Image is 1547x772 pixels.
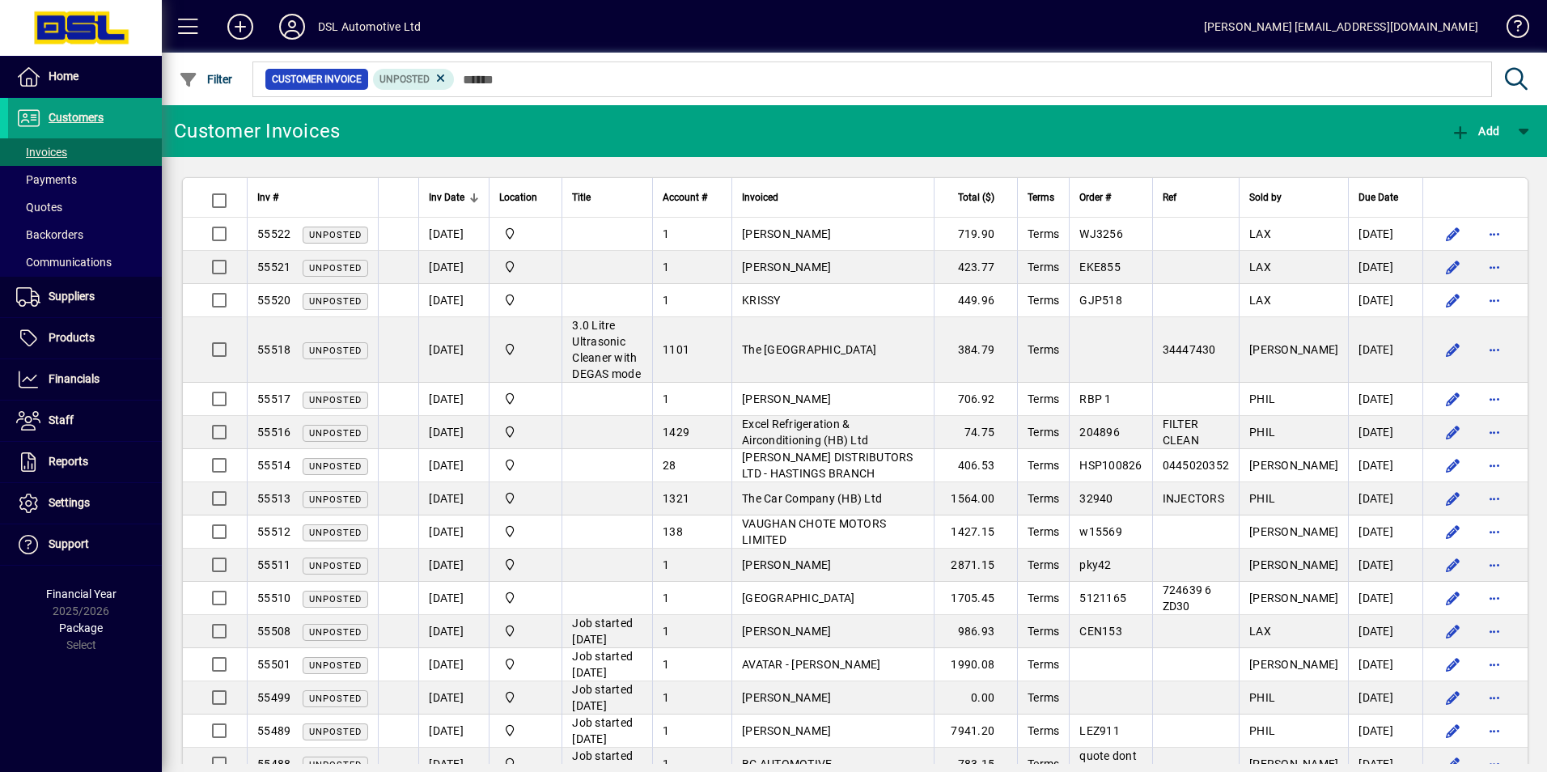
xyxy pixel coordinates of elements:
[934,383,1017,416] td: 706.92
[418,383,489,416] td: [DATE]
[499,689,552,706] span: Central
[1028,558,1059,571] span: Terms
[59,621,103,634] span: Package
[1249,691,1275,704] span: PHIL
[934,681,1017,715] td: 0.00
[572,650,633,679] span: Job started [DATE]
[1348,284,1422,317] td: [DATE]
[934,251,1017,284] td: 423.77
[418,284,489,317] td: [DATE]
[49,455,88,468] span: Reports
[742,343,876,356] span: The [GEOGRAPHIC_DATA]
[1481,486,1507,511] button: More options
[663,459,676,472] span: 28
[742,418,868,447] span: Excel Refrigeration & Airconditioning (HB) Ltd
[1079,459,1142,472] span: HSP100826
[572,189,591,206] span: Title
[742,492,882,505] span: The Car Company (HB) Ltd
[934,449,1017,482] td: 406.53
[309,561,362,571] span: Unposted
[309,727,362,737] span: Unposted
[1439,618,1465,644] button: Edit
[1481,718,1507,744] button: More options
[309,760,362,770] span: Unposted
[663,525,683,538] span: 138
[499,589,552,607] span: Central
[266,12,318,41] button: Profile
[1348,615,1422,648] td: [DATE]
[257,227,290,240] span: 55522
[49,111,104,124] span: Customers
[1079,724,1120,737] span: LEZ911
[309,461,362,472] span: Unposted
[499,523,552,541] span: Central
[257,525,290,538] span: 55512
[934,715,1017,748] td: 7941.20
[663,392,669,405] span: 1
[16,146,67,159] span: Invoices
[1348,218,1422,251] td: [DATE]
[418,515,489,549] td: [DATE]
[499,490,552,507] span: Central
[499,341,552,358] span: Central
[663,189,707,206] span: Account #
[257,558,290,571] span: 55511
[1481,452,1507,478] button: More options
[1481,254,1507,280] button: More options
[742,227,831,240] span: [PERSON_NAME]
[418,449,489,482] td: [DATE]
[16,201,62,214] span: Quotes
[1028,294,1059,307] span: Terms
[944,189,1009,206] div: Total ($)
[8,318,162,358] a: Products
[309,528,362,538] span: Unposted
[499,390,552,408] span: Central
[572,319,641,380] span: 3.0 Litre Ultrasonic Cleaner with DEGAS mode
[1028,343,1059,356] span: Terms
[663,343,689,356] span: 1101
[572,683,633,712] span: Job started [DATE]
[499,189,537,206] span: Location
[742,625,831,638] span: [PERSON_NAME]
[1249,525,1338,538] span: [PERSON_NAME]
[499,722,552,740] span: Central
[934,317,1017,383] td: 384.79
[418,615,489,648] td: [DATE]
[663,724,669,737] span: 1
[49,372,100,385] span: Financials
[49,290,95,303] span: Suppliers
[1481,685,1507,710] button: More options
[934,648,1017,681] td: 1990.08
[1028,189,1054,206] span: Terms
[309,627,362,638] span: Unposted
[418,582,489,615] td: [DATE]
[499,225,552,243] span: Central
[1249,426,1275,439] span: PHIL
[418,648,489,681] td: [DATE]
[1079,261,1121,274] span: EKE855
[934,549,1017,582] td: 2871.15
[257,294,290,307] span: 55520
[934,284,1017,317] td: 449.96
[257,426,290,439] span: 55516
[742,691,831,704] span: [PERSON_NAME]
[174,118,340,144] div: Customer Invoices
[257,592,290,604] span: 55510
[418,681,489,715] td: [DATE]
[572,716,633,745] span: Job started [DATE]
[663,227,669,240] span: 1
[1348,515,1422,549] td: [DATE]
[499,189,552,206] div: Location
[1348,549,1422,582] td: [DATE]
[742,189,924,206] div: Invoiced
[934,218,1017,251] td: 719.90
[499,423,552,441] span: Central
[1079,558,1111,571] span: pky42
[663,294,669,307] span: 1
[16,173,77,186] span: Payments
[1079,492,1113,505] span: 32940
[1028,261,1059,274] span: Terms
[418,416,489,449] td: [DATE]
[663,189,722,206] div: Account #
[257,189,368,206] div: Inv #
